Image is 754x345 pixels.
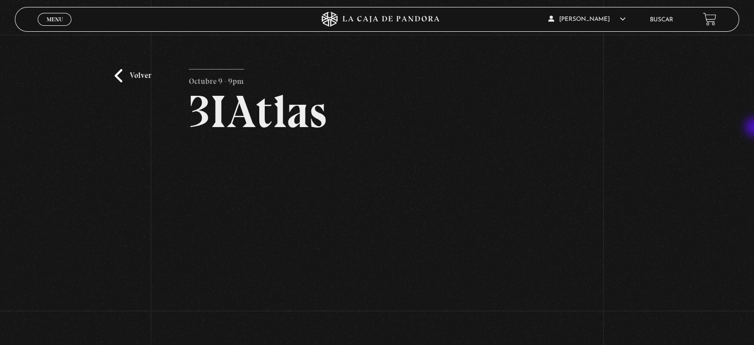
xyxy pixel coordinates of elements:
[47,16,63,22] span: Menu
[189,89,565,135] h2: 3IAtlas
[548,16,626,22] span: [PERSON_NAME]
[703,12,716,26] a: View your shopping cart
[189,69,244,89] p: Octubre 9 - 9pm
[650,17,673,23] a: Buscar
[115,69,151,82] a: Volver
[43,25,66,32] span: Cerrar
